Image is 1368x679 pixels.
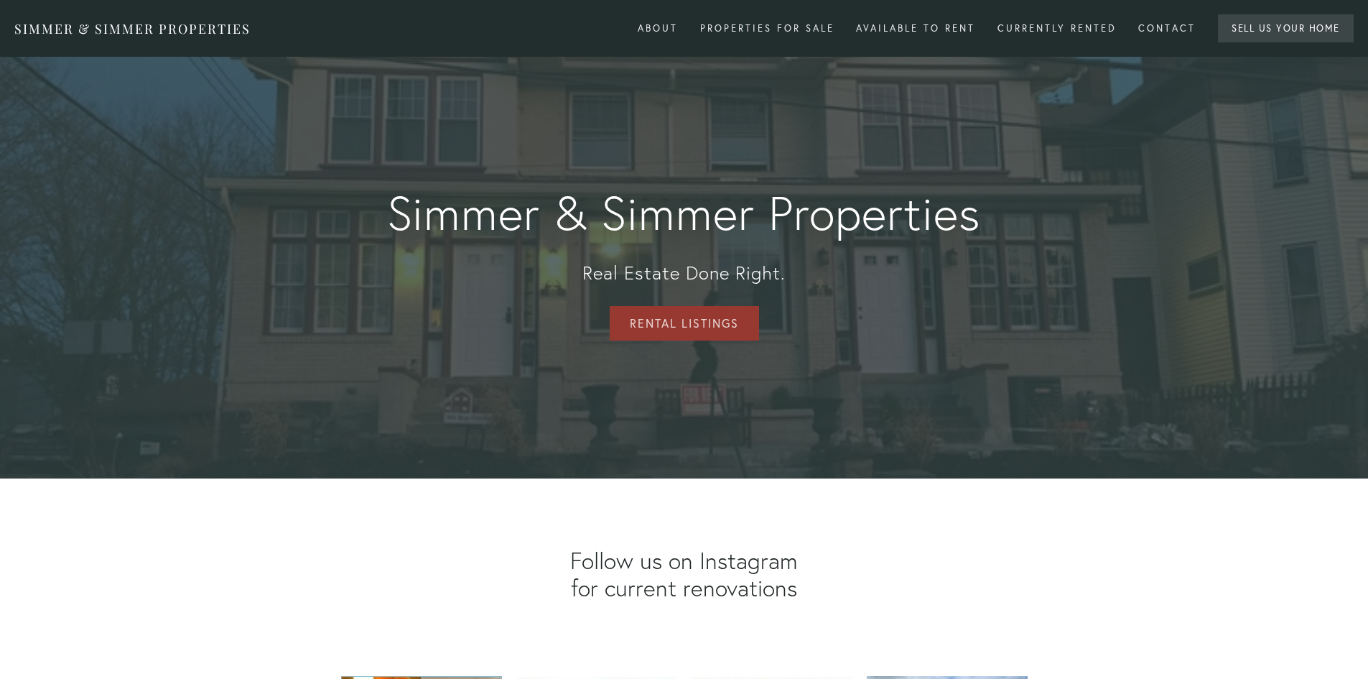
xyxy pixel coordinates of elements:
a: Sell Us Your Home [1218,14,1354,42]
a: Simmer & Simmer Properties [14,20,251,37]
div: Available to rent [847,17,985,40]
a: About [628,17,687,40]
a: Rental Listings [610,306,759,341]
div: Properties for Sale [691,17,844,40]
a: Contact [1129,17,1205,40]
div: Currently rented [988,17,1126,40]
strong: Simmer & Simmer Properties [364,188,1005,240]
p: Real Estate Done Right. [364,188,1005,285]
h1: Follow us on Instagram for current renovations [341,548,1028,603]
